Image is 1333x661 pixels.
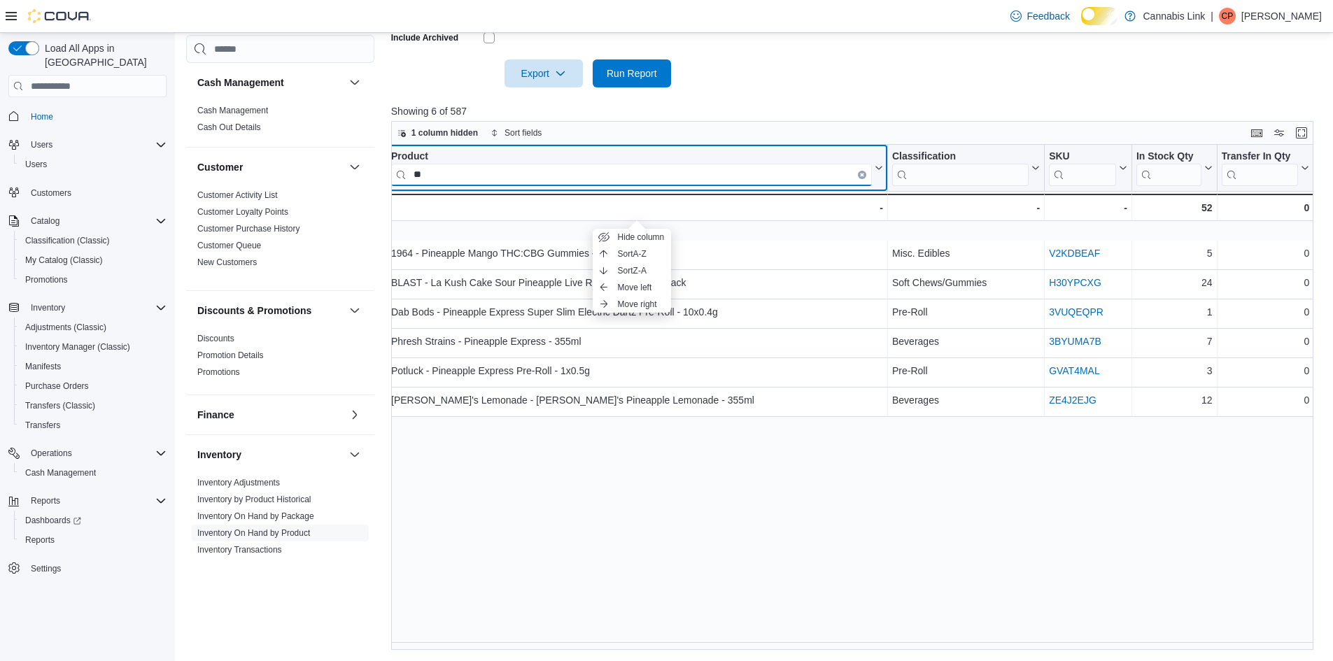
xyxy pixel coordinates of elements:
[1081,25,1082,26] span: Dark Mode
[1211,8,1213,24] p: |
[197,224,300,234] a: Customer Purchase History
[14,318,172,337] button: Adjustments (Classic)
[197,448,344,462] button: Inventory
[1221,392,1309,408] div: 0
[20,464,167,481] span: Cash Management
[25,213,65,229] button: Catalog
[593,279,671,296] button: Move left
[618,299,657,310] span: Move right
[20,417,167,434] span: Transfers
[14,337,172,357] button: Inventory Manager (Classic)
[197,448,241,462] h3: Inventory
[197,527,310,539] span: Inventory On Hand by Product
[25,381,89,392] span: Purchase Orders
[197,511,314,522] span: Inventory On Hand by Package
[1221,199,1309,216] div: 0
[1136,274,1213,291] div: 24
[25,136,58,153] button: Users
[197,350,264,360] a: Promotion Details
[197,334,234,343] a: Discounts
[485,125,547,141] button: Sort fields
[1248,125,1265,141] button: Keyboard shortcuts
[346,302,363,319] button: Discounts & Promotions
[1221,150,1309,186] button: Transfer In Qty
[618,248,647,260] span: Sort A-Z
[1049,395,1096,406] a: ZE4J2EJG
[892,304,1040,320] div: Pre-Roll
[197,257,257,268] span: New Customers
[391,199,883,216] div: -
[391,333,883,350] div: Phresh Strains - Pineapple Express - 355ml
[25,560,66,577] a: Settings
[892,150,1040,186] button: Classification
[892,245,1040,262] div: Misc. Edibles
[31,187,71,199] span: Customers
[1241,8,1322,24] p: [PERSON_NAME]
[31,495,60,506] span: Reports
[39,41,167,69] span: Load All Apps in [GEOGRAPHIC_DATA]
[31,302,65,313] span: Inventory
[25,299,71,316] button: Inventory
[186,187,374,290] div: Customer
[14,396,172,415] button: Transfers (Classic)
[513,59,574,87] span: Export
[346,74,363,91] button: Cash Management
[20,319,167,336] span: Adjustments (Classic)
[1027,9,1070,23] span: Feedback
[28,9,91,23] img: Cova
[20,252,108,269] a: My Catalog (Classic)
[3,491,172,511] button: Reports
[31,139,52,150] span: Users
[3,211,172,231] button: Catalog
[197,544,282,555] span: Inventory Transactions
[197,408,234,422] h3: Finance
[20,339,136,355] a: Inventory Manager (Classic)
[197,240,261,251] span: Customer Queue
[391,304,883,320] div: Dab Bods - Pineapple Express Super Slim Electric Dartz Pre-Roll - 10x0.4g
[1049,277,1101,288] a: H30YPCXG
[31,215,59,227] span: Catalog
[20,232,167,249] span: Classification (Classic)
[20,358,66,375] a: Manifests
[618,232,665,243] span: Hide column
[14,376,172,396] button: Purchase Orders
[1136,150,1201,164] div: In Stock Qty
[197,223,300,234] span: Customer Purchase History
[1049,150,1116,186] div: SKU URL
[14,415,172,435] button: Transfers
[197,478,280,488] a: Inventory Adjustments
[20,397,101,414] a: Transfers (Classic)
[1049,365,1100,376] a: GVAT4MAL
[31,448,72,459] span: Operations
[1136,362,1213,379] div: 3
[20,156,52,173] a: Users
[1222,8,1234,24] span: CP
[391,150,872,186] div: Product
[197,105,268,116] span: Cash Management
[1136,150,1201,186] div: In Stock Qty
[197,207,288,217] a: Customer Loyalty Points
[1136,392,1213,408] div: 12
[186,102,374,147] div: Cash Management
[14,155,172,174] button: Users
[25,255,103,266] span: My Catalog (Classic)
[14,231,172,250] button: Classification (Classic)
[25,274,68,285] span: Promotions
[20,252,167,269] span: My Catalog (Classic)
[20,532,167,548] span: Reports
[1221,274,1309,291] div: 0
[3,183,172,203] button: Customers
[20,417,66,434] a: Transfers
[197,76,284,90] h3: Cash Management
[197,333,234,344] span: Discounts
[31,111,53,122] span: Home
[25,299,167,316] span: Inventory
[1136,304,1213,320] div: 1
[25,213,167,229] span: Catalog
[1049,248,1100,259] a: V2KDBEAF
[197,511,314,521] a: Inventory On Hand by Package
[1221,150,1298,186] div: Transfer In Qty
[8,100,167,615] nav: Complex example
[892,362,1040,379] div: Pre-Roll
[1136,333,1213,350] div: 7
